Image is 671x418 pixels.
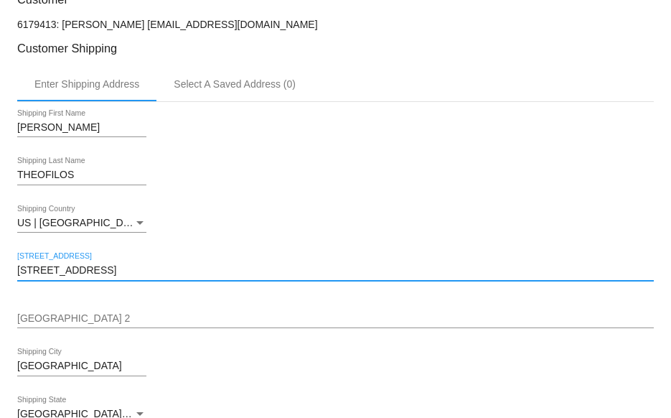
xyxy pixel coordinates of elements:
p: 6179413: [PERSON_NAME] [EMAIL_ADDRESS][DOMAIN_NAME] [17,19,654,30]
h3: Customer Shipping [17,42,654,55]
input: Shipping Street 2 [17,313,654,325]
input: Shipping First Name [17,122,146,134]
div: Select A Saved Address (0) [174,78,296,90]
div: Enter Shipping Address [34,78,139,90]
span: US | [GEOGRAPHIC_DATA] [17,217,144,228]
mat-select: Shipping Country [17,218,146,229]
input: Shipping City [17,361,146,372]
input: Shipping Street 1 [17,265,654,277]
input: Shipping Last Name [17,169,146,181]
